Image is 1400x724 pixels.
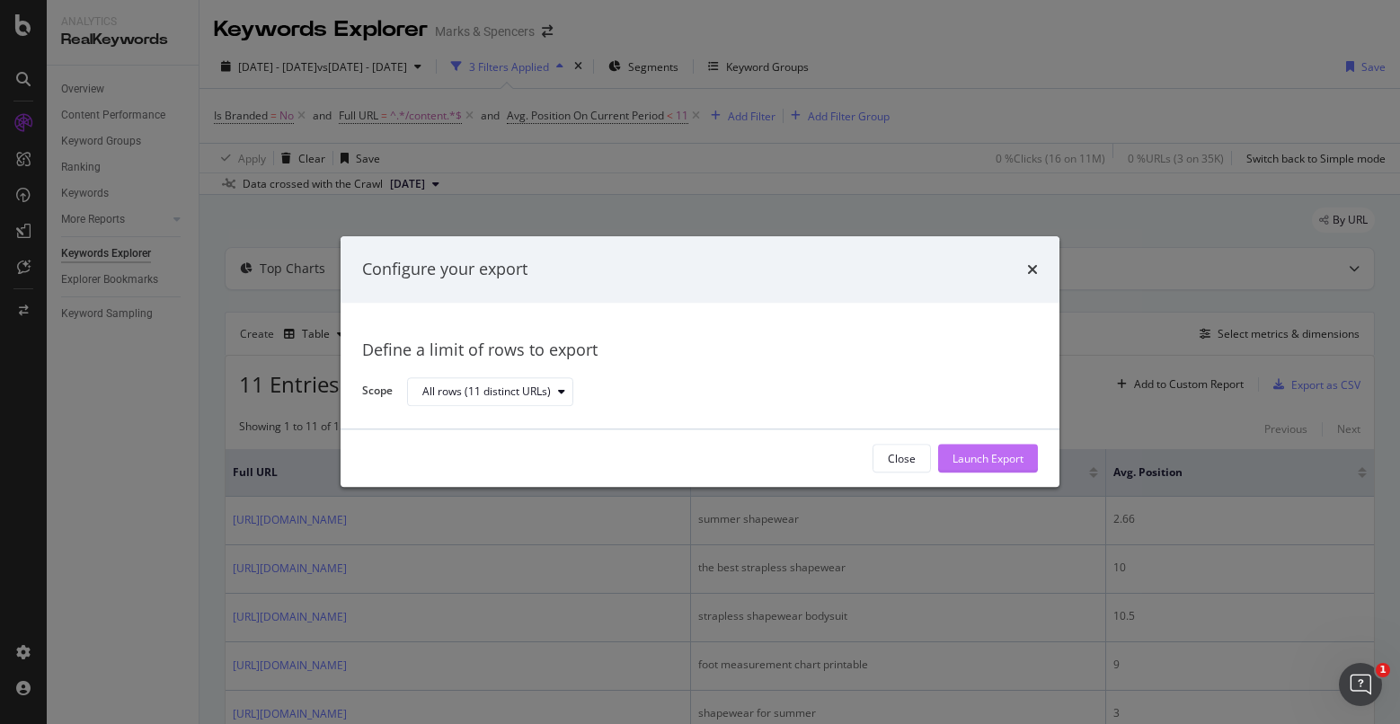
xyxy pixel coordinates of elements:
[1027,258,1038,281] div: times
[341,236,1059,487] div: modal
[362,384,393,403] label: Scope
[888,451,916,466] div: Close
[953,451,1023,466] div: Launch Export
[938,445,1038,473] button: Launch Export
[1376,663,1390,677] span: 1
[873,445,931,473] button: Close
[407,377,573,406] button: All rows (11 distinct URLs)
[362,258,527,281] div: Configure your export
[362,339,1038,362] div: Define a limit of rows to export
[1339,663,1382,706] iframe: Intercom live chat
[422,386,551,397] div: All rows (11 distinct URLs)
